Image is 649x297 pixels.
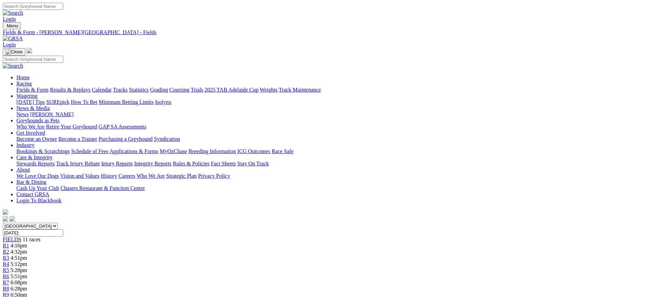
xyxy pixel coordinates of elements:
[3,243,9,248] a: R1
[3,29,646,36] a: Fields & Form - [PERSON_NAME][GEOGRAPHIC_DATA] - Fields
[137,173,165,179] a: Who We Are
[11,261,27,267] span: 5:12pm
[211,161,236,166] a: Fact Sheets
[16,136,646,142] div: Get Involved
[101,173,117,179] a: History
[16,75,30,80] a: Home
[3,229,63,237] input: Select date
[30,111,73,117] a: [PERSON_NAME]
[11,249,27,255] span: 4:32pm
[16,81,32,86] a: Racing
[113,87,128,93] a: Tracks
[150,87,168,93] a: Grading
[46,124,97,130] a: Retire Your Greyhound
[10,216,15,221] img: twitter.svg
[101,161,133,166] a: Injury Reports
[7,23,18,28] span: Menu
[99,136,153,142] a: Purchasing a Greyhound
[3,56,63,63] input: Search
[3,267,9,273] a: R5
[92,87,112,93] a: Calendar
[16,136,57,142] a: Become an Owner
[118,173,135,179] a: Careers
[3,48,25,56] button: Toggle navigation
[3,16,16,22] a: Login
[169,87,189,93] a: Coursing
[134,161,171,166] a: Integrity Reports
[16,124,646,130] div: Greyhounds as Pets
[50,87,90,93] a: Results & Replays
[71,99,98,105] a: How To Bet
[188,148,236,154] a: Breeding Information
[16,154,53,160] a: Care & Integrity
[3,216,8,221] img: facebook.svg
[16,99,646,105] div: Wagering
[16,167,30,173] a: About
[173,161,210,166] a: Rules & Policies
[16,161,55,166] a: Stewards Reports
[27,48,32,53] img: logo-grsa-white.png
[71,148,108,154] a: Schedule of Fees
[237,161,269,166] a: Stay On Track
[166,173,197,179] a: Strategic Plan
[3,237,21,242] a: FIELDS
[16,185,59,191] a: Cash Up Your Club
[3,255,9,261] a: R3
[237,148,270,154] a: ICG Outcomes
[16,179,46,185] a: Bar & Dining
[5,49,23,55] img: Close
[154,136,180,142] a: Syndication
[16,111,29,117] a: News
[16,111,646,118] div: News & Media
[23,237,40,242] span: 11 races
[16,148,70,154] a: Bookings & Scratchings
[16,161,646,167] div: Care & Integrity
[129,87,149,93] a: Statistics
[16,142,34,148] a: Industry
[3,249,9,255] a: R2
[16,191,49,197] a: Contact GRSA
[99,99,154,105] a: Minimum Betting Limits
[16,173,646,179] div: About
[3,280,9,285] a: R7
[204,87,258,93] a: 2025 TAB Adelaide Cup
[16,118,59,123] a: Greyhounds as Pets
[3,273,9,279] a: R6
[3,63,23,69] img: Search
[16,87,646,93] div: Racing
[198,173,230,179] a: Privacy Policy
[3,22,21,29] button: Toggle navigation
[99,124,146,130] a: GAP SA Assessments
[16,99,45,105] a: [DATE] Tips
[3,286,9,292] a: R8
[60,185,145,191] a: Chasers Restaurant & Function Centre
[11,243,27,248] span: 4:16pm
[11,255,27,261] span: 4:51pm
[271,148,293,154] a: Race Safe
[160,148,187,154] a: MyOzChase
[16,130,45,136] a: Get Involved
[58,136,97,142] a: Become a Trainer
[110,148,158,154] a: Applications & Forms
[56,161,100,166] a: Track Injury Rebate
[16,185,646,191] div: Bar & Dining
[16,87,48,93] a: Fields & Form
[16,148,646,154] div: Industry
[279,87,321,93] a: Track Maintenance
[260,87,278,93] a: Weights
[16,124,45,130] a: Who We Are
[3,261,9,267] a: R4
[11,286,27,292] span: 6:28pm
[155,99,171,105] a: Isolynx
[191,87,203,93] a: Trials
[46,99,69,105] a: SUREpick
